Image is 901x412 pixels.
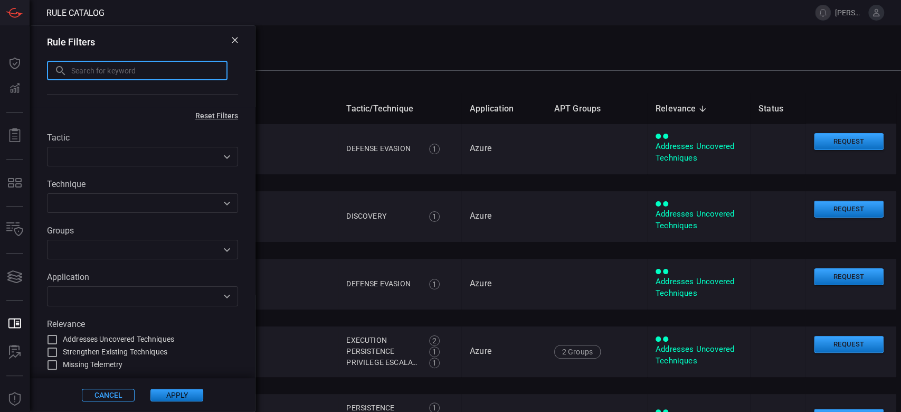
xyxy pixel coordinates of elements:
[47,133,238,143] label: Tactic
[429,335,440,346] div: 2
[63,334,174,345] span: Addresses Uncovered Techniques
[63,359,122,370] span: Missing Telemetry
[758,102,797,115] span: Status
[82,388,135,401] button: Cancel
[461,191,546,242] td: Azure
[429,144,440,154] div: 1
[338,93,461,124] th: Tactic/Technique
[429,211,440,222] div: 1
[2,217,27,242] button: Inventory
[814,268,884,286] button: Request
[46,8,105,18] span: Rule Catalog
[656,102,710,115] span: Relevance
[2,264,27,289] button: Cards
[47,179,238,189] label: Technique
[2,76,27,101] button: Detections
[47,272,238,282] label: Application
[461,259,546,310] td: Azure
[346,346,418,357] div: Persistence
[2,123,27,148] button: Reports
[150,388,203,401] button: Apply
[220,289,234,304] button: Open
[47,226,238,236] label: Groups
[2,51,27,76] button: Dashboard
[220,196,234,211] button: Open
[835,8,864,17] span: [PERSON_NAME][EMAIL_ADDRESS][PERSON_NAME][DOMAIN_NAME]
[346,357,418,368] div: Privilege Escalation
[346,278,418,289] div: Defense Evasion
[346,211,418,222] div: Discovery
[346,143,418,154] div: Defense Evasion
[554,345,601,359] div: 2 Groups
[2,387,27,412] button: Threat Intelligence
[220,242,234,257] button: Open
[429,279,440,289] div: 1
[814,133,884,151] button: Request
[470,102,527,115] span: Application
[656,141,742,164] div: Addresses Uncovered Techniques
[656,209,742,231] div: Addresses Uncovered Techniques
[2,340,27,365] button: ALERT ANALYSIS
[656,344,742,367] div: Addresses Uncovered Techniques
[461,326,546,377] td: Azure
[461,124,546,174] td: Azure
[71,61,227,80] input: Search for keyword
[346,335,418,346] div: Execution
[220,149,234,164] button: Open
[2,311,27,336] button: Rule Catalog
[656,276,742,299] div: Addresses Uncovered Techniques
[814,336,884,353] button: Request
[2,170,27,195] button: MITRE - Detection Posture
[178,111,255,120] button: Reset Filters
[429,358,440,368] div: 1
[429,347,440,357] div: 1
[47,36,95,48] h3: Rule Filters
[63,347,167,358] span: Strengthen Existing Techniques
[814,201,884,218] button: Request
[546,93,647,124] th: APT Groups
[47,319,238,329] label: Relevance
